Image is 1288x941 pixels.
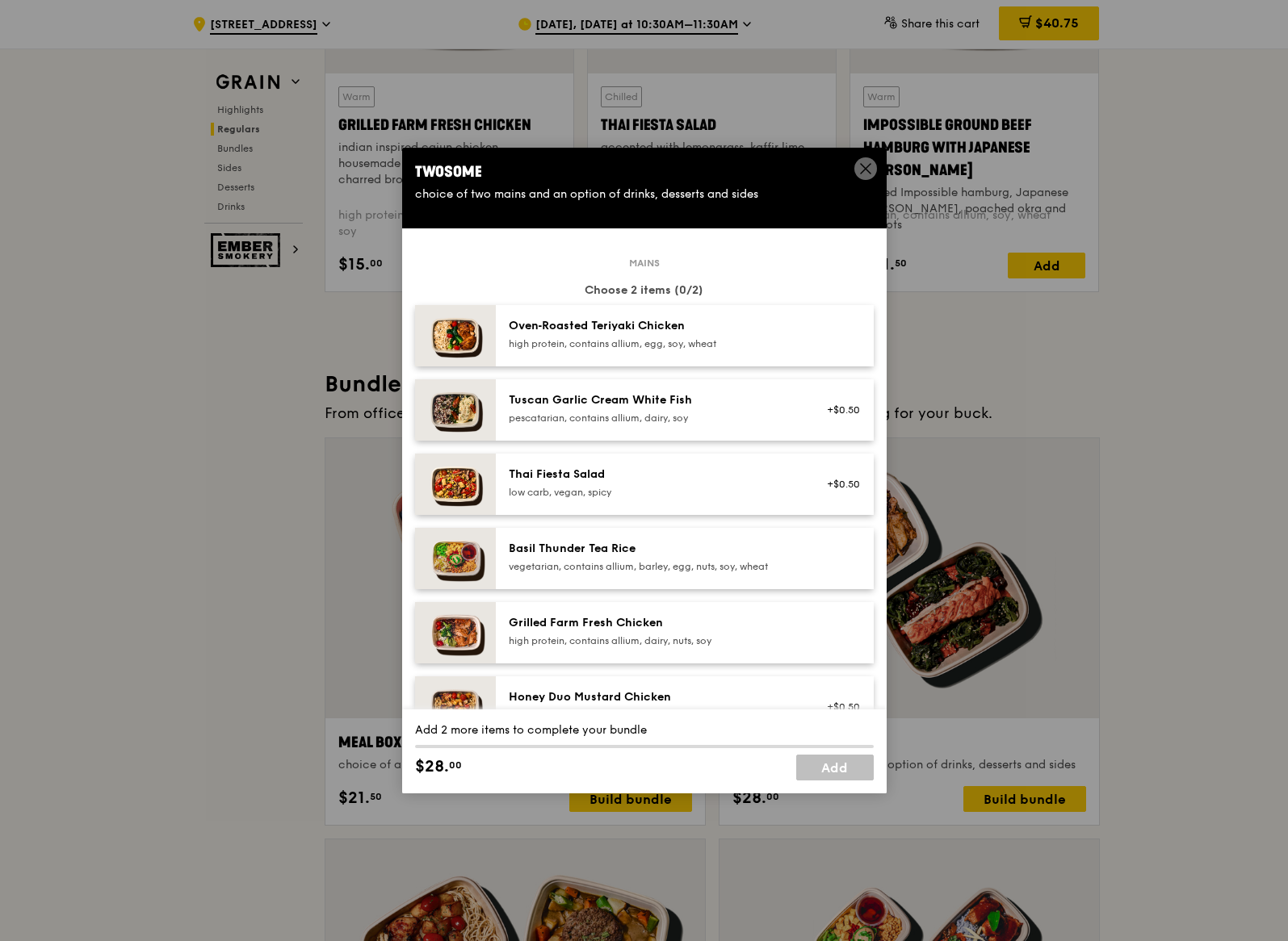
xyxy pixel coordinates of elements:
[415,722,874,738] div: Add 2 more items to complete your bundle
[818,701,861,713] div: +$0.50
[415,282,874,299] div: Choose 2 items (0/2)
[415,454,496,515] img: daily_normal_Thai_Fiesta_Salad__Horizontal_.jpg
[415,528,496,589] img: daily_normal_HORZ-Basil-Thunder-Tea-Rice.jpg
[449,759,462,772] span: 00
[509,689,799,705] div: Honey Duo Mustard Chicken
[415,161,874,183] div: Twosome
[415,186,874,203] div: choice of two mains and an option of drinks, desserts and sides
[509,466,799,483] div: Thai Fiesta Salad
[509,541,799,557] div: Basil Thunder Tea Rice
[509,560,799,573] div: vegetarian, contains allium, barley, egg, nuts, soy, wheat
[509,392,799,408] div: Tuscan Garlic Cream White Fish
[415,676,496,738] img: daily_normal_Honey_Duo_Mustard_Chicken__Horizontal_.jpg
[796,755,874,780] a: Add
[818,404,861,416] div: +$0.50
[509,318,799,334] div: Oven‑Roasted Teriyaki Chicken
[509,615,799,631] div: Grilled Farm Fresh Chicken
[415,379,496,441] img: daily_normal_Tuscan_Garlic_Cream_White_Fish__Horizontal_.jpg
[415,602,496,663] img: daily_normal_HORZ-Grilled-Farm-Fresh-Chicken.jpg
[415,755,449,779] span: $28.
[623,257,666,270] span: Mains
[509,486,799,499] div: low carb, vegan, spicy
[509,412,799,424] div: pescatarian, contains allium, dairy, soy
[415,305,496,366] img: daily_normal_Oven-Roasted_Teriyaki_Chicken__Horizontal_.jpg
[509,634,799,647] div: high protein, contains allium, dairy, nuts, soy
[509,709,799,721] div: high protein, contains allium, soy, wheat
[818,478,861,491] div: +$0.50
[509,337,799,350] div: high protein, contains allium, egg, soy, wheat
